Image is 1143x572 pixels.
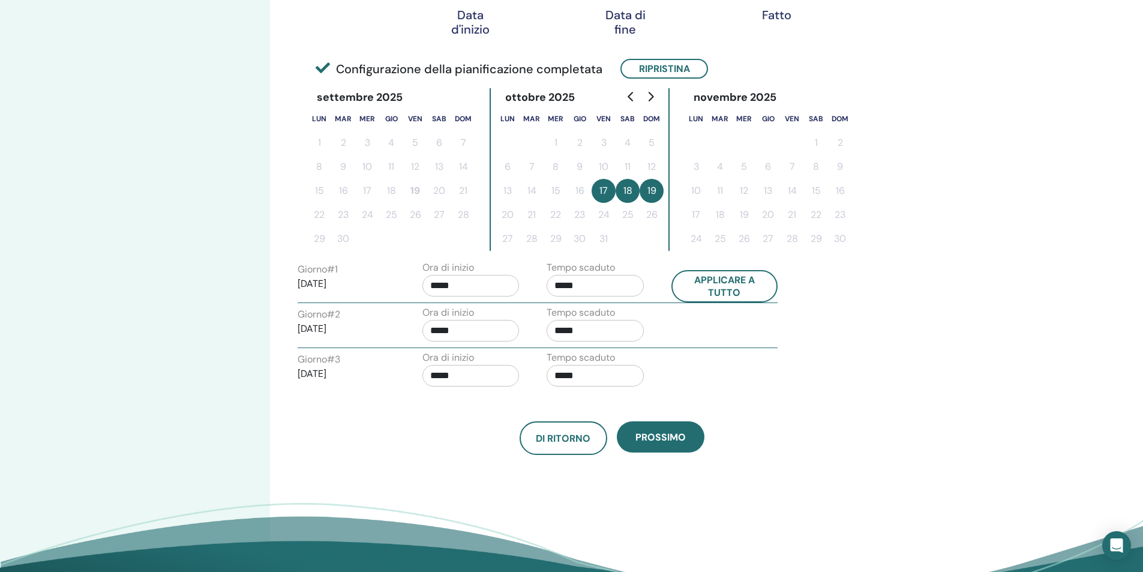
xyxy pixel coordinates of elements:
[403,107,427,131] th: venerdì
[640,107,664,131] th: domenica
[1102,531,1131,560] div: Open Intercom Messenger
[379,155,403,179] button: 11
[307,131,331,155] button: 1
[331,179,355,203] button: 16
[732,107,756,131] th: mercoledì
[331,203,355,227] button: 23
[780,227,804,251] button: 28
[568,131,592,155] button: 2
[684,227,708,251] button: 24
[640,179,664,203] button: 19
[756,179,780,203] button: 13
[804,107,828,131] th: sabato
[331,155,355,179] button: 9
[616,107,640,131] th: sabato
[331,131,355,155] button: 2
[451,203,475,227] button: 28
[828,155,852,179] button: 9
[422,306,474,320] label: Ora di inizio
[544,155,568,179] button: 8
[451,107,475,131] th: domenica
[451,131,475,155] button: 7
[732,203,756,227] button: 19
[804,179,828,203] button: 15
[732,227,756,251] button: 26
[307,203,331,227] button: 22
[547,260,615,275] label: Tempo scaduto
[547,351,615,365] label: Tempo scaduto
[355,155,379,179] button: 10
[804,227,828,251] button: 29
[496,179,520,203] button: 13
[307,107,331,131] th: lunedì
[307,88,413,107] div: settembre 2025
[732,155,756,179] button: 5
[496,107,520,131] th: lunedì
[592,179,616,203] button: 17
[298,322,395,336] p: [DATE]
[708,227,732,251] button: 25
[568,179,592,203] button: 16
[451,179,475,203] button: 21
[403,203,427,227] button: 26
[355,107,379,131] th: mercoledì
[747,8,807,22] div: Fatto
[828,131,852,155] button: 2
[496,88,585,107] div: ottobre 2025
[684,179,708,203] button: 10
[355,179,379,203] button: 17
[536,432,590,445] span: Di ritorno
[756,203,780,227] button: 20
[496,155,520,179] button: 6
[756,227,780,251] button: 27
[298,262,338,277] label: Giorno # 1
[568,107,592,131] th: giovedì
[592,131,616,155] button: 3
[355,203,379,227] button: 24
[756,155,780,179] button: 6
[379,179,403,203] button: 18
[708,203,732,227] button: 18
[427,179,451,203] button: 20
[592,107,616,131] th: venerdì
[520,107,544,131] th: martedì
[403,131,427,155] button: 5
[544,179,568,203] button: 15
[708,155,732,179] button: 4
[780,155,804,179] button: 7
[379,107,403,131] th: giovedì
[592,203,616,227] button: 24
[451,155,475,179] button: 14
[708,107,732,131] th: martedì
[804,131,828,155] button: 1
[780,203,804,227] button: 21
[544,107,568,131] th: mercoledì
[635,431,686,444] span: Prossimo
[616,131,640,155] button: 4
[595,8,655,37] div: Data di fine
[298,367,395,381] p: [DATE]
[640,155,664,179] button: 12
[568,227,592,251] button: 30
[496,203,520,227] button: 20
[732,179,756,203] button: 12
[298,277,395,291] p: [DATE]
[756,107,780,131] th: giovedì
[307,155,331,179] button: 8
[616,203,640,227] button: 25
[780,179,804,203] button: 14
[671,270,778,303] button: Applicare a tutto
[684,155,708,179] button: 3
[547,306,615,320] label: Tempo scaduto
[331,107,355,131] th: martedì
[496,227,520,251] button: 27
[622,85,641,109] button: Go to previous month
[316,60,602,78] span: Configurazione della pianificazione completata
[307,227,331,251] button: 29
[440,8,500,37] div: Data d'inizio
[422,260,474,275] label: Ora di inizio
[427,203,451,227] button: 27
[592,155,616,179] button: 10
[520,155,544,179] button: 7
[520,227,544,251] button: 28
